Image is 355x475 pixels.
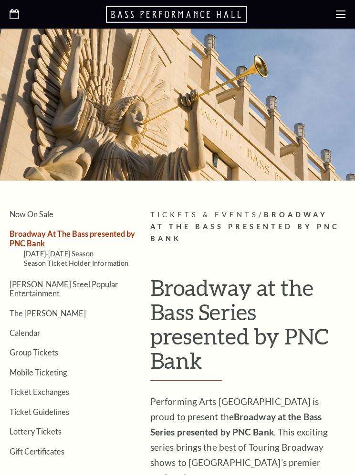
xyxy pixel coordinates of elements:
[10,368,67,377] a: Mobile Ticketing
[150,209,345,245] p: /
[10,210,53,219] a: Now On Sale
[150,211,340,243] span: Broadway At The Bass presented by PNC Bank
[10,229,135,247] a: Broadway At The Bass presented by PNC Bank
[10,407,69,416] a: Ticket Guidelines
[150,275,345,381] h1: Broadway at the Bass Series presented by PNC Bank
[10,328,41,337] a: Calendar
[24,250,94,258] a: [DATE]-[DATE] Season
[150,211,259,219] span: Tickets & Events
[150,411,322,437] strong: Broadway at the Bass Series presented by PNC Bank
[10,309,86,318] a: The [PERSON_NAME]
[10,348,58,357] a: Group Tickets
[10,427,62,436] a: Lottery Tickets
[10,280,118,298] a: [PERSON_NAME] Steel Popular Entertainment
[24,259,129,267] a: Season Ticket Holder Information
[10,387,69,396] a: Ticket Exchanges
[10,447,64,456] a: Gift Certificates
